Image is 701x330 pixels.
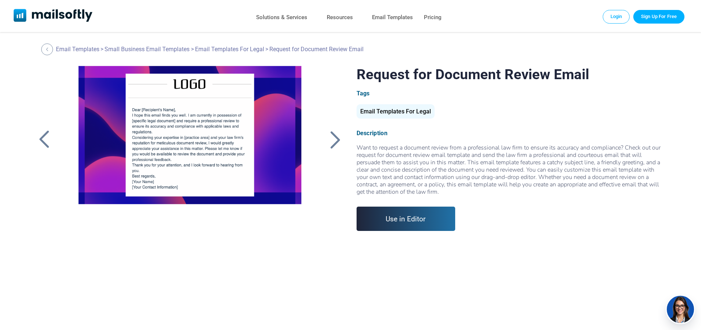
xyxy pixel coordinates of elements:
a: Trial [633,10,684,23]
a: Back [41,43,55,55]
div: Tags [357,90,666,97]
a: Email Templates [56,46,99,53]
a: Back [326,130,345,149]
div: Description [357,130,666,137]
a: Email Templates For Legal [357,111,435,114]
a: Email Templates For Legal [195,46,264,53]
a: Mailsoftly [14,9,93,23]
h1: Request for Document Review Email [357,66,666,82]
a: Back [35,130,53,149]
a: Solutions & Services [256,12,307,23]
a: Use in Editor [357,207,456,231]
div: Email Templates For Legal [357,104,435,119]
a: Login [603,10,630,23]
a: Pricing [424,12,442,23]
a: Resources [327,12,353,23]
a: Request for Document Review Email [66,66,314,250]
a: Email Templates [372,12,413,23]
a: Small Business Email Templates [105,46,190,53]
div: Want to request a document review from a professional law firm to ensure its accuracy and complia... [357,144,666,196]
